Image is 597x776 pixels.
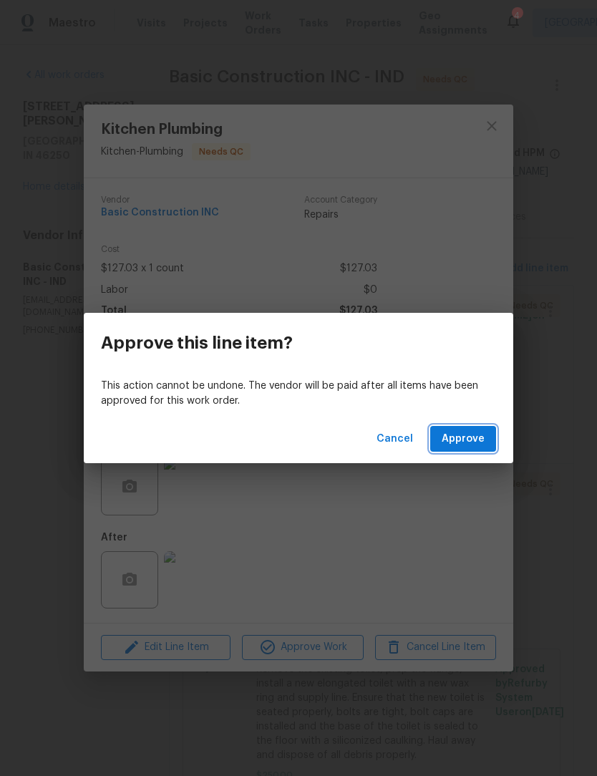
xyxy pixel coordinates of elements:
[371,426,419,452] button: Cancel
[101,333,293,353] h3: Approve this line item?
[442,430,485,448] span: Approve
[430,426,496,452] button: Approve
[101,379,496,409] p: This action cannot be undone. The vendor will be paid after all items have been approved for this...
[377,430,413,448] span: Cancel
